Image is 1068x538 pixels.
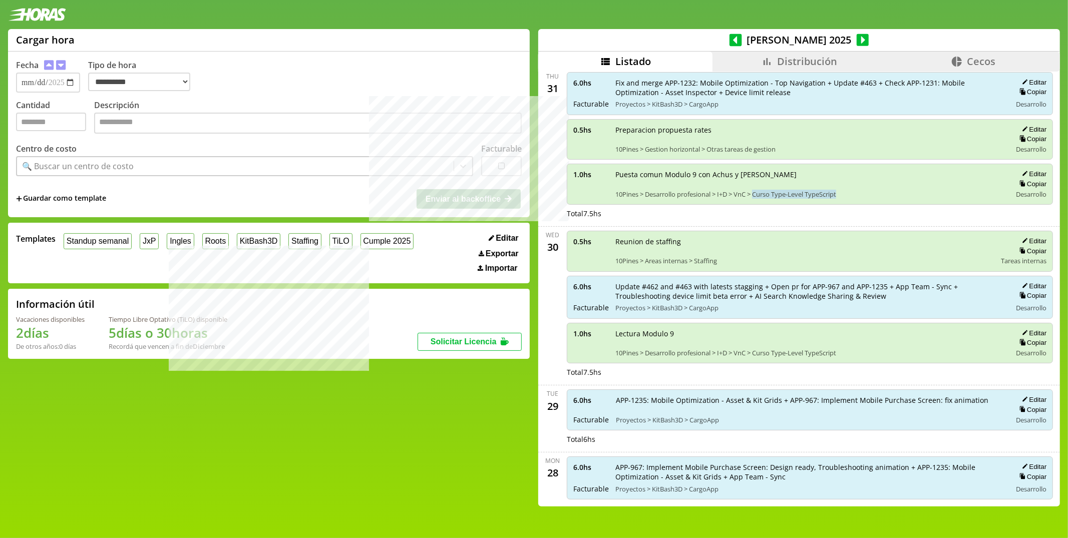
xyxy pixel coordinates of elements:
span: Listado [615,55,651,68]
span: Facturable [573,484,608,493]
span: 10Pines > Desarrollo profesional > I+D > VnC > Curso Type-Level TypeScript [615,348,1004,357]
button: Exportar [476,249,522,259]
span: 10Pines > Desarrollo profesional > I+D > VnC > Curso Type-Level TypeScript [615,190,1004,199]
span: 6.0 hs [573,395,609,405]
button: Solicitar Licencia [418,333,522,351]
div: 29 [545,398,561,414]
span: Desarrollo [1016,303,1046,312]
span: Update #462 and #463 with latests stagging + Open pr for APP-967 and APP-1235 + App Team - Sync +... [615,282,1004,301]
label: Cantidad [16,100,94,136]
span: APP-967: Implement Mobile Purchase Screen: Design ready, Troubleshooting animation + APP-1235: Mo... [615,462,1004,481]
span: 1.0 hs [573,170,608,179]
button: Copiar [1016,247,1046,255]
h1: Cargar hora [16,33,75,47]
span: Cecos [967,55,995,68]
div: Recordá que vencen a fin de [109,342,227,351]
span: Facturable [573,99,608,109]
span: Facturable [573,415,609,424]
label: Fecha [16,60,39,71]
span: Editar [496,234,518,243]
button: Editar [1019,395,1046,404]
div: Thu [547,72,559,81]
button: Editar [1019,237,1046,245]
div: scrollable content [538,72,1060,505]
button: Staffing [288,233,321,249]
span: Importar [485,264,518,273]
span: Templates [16,233,56,244]
div: Total 6 hs [567,434,1053,444]
span: Proyectos > KitBash3D > CargoApp [615,484,1004,493]
span: 6.0 hs [573,282,608,291]
span: +Guardar como template [16,193,106,204]
h2: Información útil [16,297,95,311]
span: Proyectos > KitBash3D > CargoApp [615,100,1004,109]
button: Copiar [1016,291,1046,300]
button: Editar [1019,329,1046,337]
input: Cantidad [16,113,86,131]
div: Total 6 hs [567,503,1053,513]
div: Tue [547,389,559,398]
span: Proyectos > KitBash3D > CargoApp [615,303,1004,312]
button: KitBash3D [237,233,280,249]
button: Editar [1019,282,1046,290]
span: Tareas internas [1001,256,1046,265]
div: Mon [546,456,560,465]
button: Copiar [1016,88,1046,96]
span: Reunion de staffing [615,237,994,246]
div: 31 [545,81,561,97]
label: Facturable [481,143,522,154]
button: Editar [1019,462,1046,471]
div: Total 7.5 hs [567,367,1053,377]
span: [PERSON_NAME] 2025 [742,33,857,47]
div: Total 7.5 hs [567,209,1053,218]
img: logotipo [8,8,66,21]
b: Diciembre [193,342,225,351]
span: 6.0 hs [573,462,608,472]
button: Cumple 2025 [361,233,414,249]
span: 1.0 hs [573,329,608,338]
div: 🔍 Buscar un centro de costo [22,161,134,172]
span: 0.5 hs [573,125,608,135]
div: 28 [545,465,561,481]
button: Copiar [1016,180,1046,188]
button: Editar [486,233,522,243]
span: Desarrollo [1016,145,1046,154]
button: Editar [1019,78,1046,87]
div: Vacaciones disponibles [16,315,85,324]
span: 0.5 hs [573,237,608,246]
span: Desarrollo [1016,190,1046,199]
label: Centro de costo [16,143,77,154]
span: Puesta comun Modulo 9 con Achus y [PERSON_NAME] [615,170,1004,179]
span: + [16,193,22,204]
label: Tipo de hora [88,60,198,93]
button: Editar [1019,125,1046,134]
span: 10Pines > Gestion horizontal > Otras tareas de gestion [615,145,1004,154]
button: Ingles [167,233,194,249]
button: Copiar [1016,135,1046,143]
button: TiLO [329,233,352,249]
span: Desarrollo [1016,100,1046,109]
button: Roots [202,233,229,249]
h1: 2 días [16,324,85,342]
div: Wed [546,231,560,239]
button: Copiar [1016,405,1046,414]
button: Copiar [1016,338,1046,347]
span: Desarrollo [1016,484,1046,493]
div: De otros años: 0 días [16,342,85,351]
div: 30 [545,239,561,255]
span: 6.0 hs [573,78,608,88]
textarea: Descripción [94,113,522,134]
span: Facturable [573,303,608,312]
button: JxP [140,233,159,249]
h1: 5 días o 30 horas [109,324,227,342]
span: Fix and merge APP-1232: Mobile Optimization - Top Navigation + Update #463 + Check APP-1231: Mobi... [615,78,1004,97]
span: Proyectos > KitBash3D > CargoApp [616,415,1004,424]
button: Copiar [1016,472,1046,481]
span: Preparacion propuesta rates [615,125,1004,135]
span: Solicitar Licencia [431,337,497,346]
div: Tiempo Libre Optativo (TiLO) disponible [109,315,227,324]
span: 10Pines > Areas internas > Staffing [615,256,994,265]
span: Exportar [486,249,519,258]
span: Distribución [777,55,837,68]
select: Tipo de hora [88,73,190,91]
